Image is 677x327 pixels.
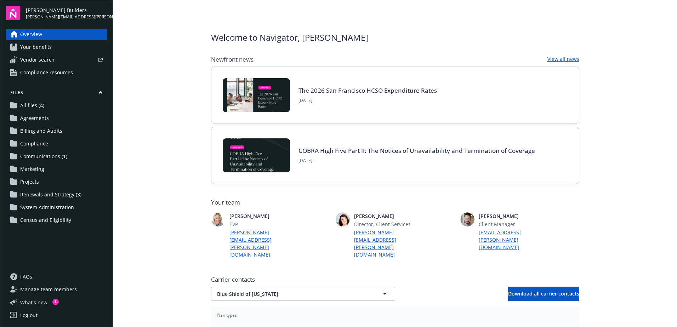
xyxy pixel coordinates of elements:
[20,284,77,295] span: Manage team members
[20,271,32,282] span: FAQs
[217,312,574,319] span: Plan types
[6,299,59,306] button: What's new1
[20,151,67,162] span: Communications (1)
[211,55,254,64] span: Newfront news
[20,202,74,213] span: System Administration
[6,163,107,175] a: Marketing
[20,214,71,226] span: Census and Eligibility
[26,6,107,20] button: [PERSON_NAME] Builders[PERSON_NAME][EMAIL_ADDRESS][PERSON_NAME][DOMAIN_NAME]
[6,54,107,65] a: Vendor search
[217,290,364,298] span: Blue Shield of [US_STATE]
[298,86,437,94] a: The 2026 San Francisco HCSO Expenditure Rates
[479,229,548,251] a: [EMAIL_ADDRESS][PERSON_NAME][DOMAIN_NAME]
[20,54,55,65] span: Vendor search
[6,67,107,78] a: Compliance resources
[6,271,107,282] a: FAQs
[223,138,290,172] img: BLOG-Card Image - Compliance - COBRA High Five Pt 2 - 08-21-25.jpg
[211,31,368,44] span: Welcome to Navigator , [PERSON_NAME]
[6,90,107,98] button: Files
[211,275,579,284] span: Carrier contacts
[547,55,579,64] a: View all news
[229,220,299,228] span: EVP
[20,310,38,321] div: Log out
[298,157,535,164] span: [DATE]
[354,220,423,228] span: Director, Client Services
[508,290,579,297] span: Download all carrier contacts
[6,29,107,40] a: Overview
[6,189,107,200] a: Renewals and Strategy (3)
[336,212,350,226] img: photo
[229,229,299,258] a: [PERSON_NAME][EMAIL_ADDRESS][PERSON_NAME][DOMAIN_NAME]
[211,287,395,301] button: Blue Shield of [US_STATE]
[354,229,423,258] a: [PERSON_NAME][EMAIL_ADDRESS][PERSON_NAME][DOMAIN_NAME]
[354,212,423,220] span: [PERSON_NAME]
[6,176,107,188] a: Projects
[223,78,290,112] img: BLOG+Card Image - Compliance - 2026 SF HCSO Expenditure Rates - 08-26-25.jpg
[479,212,548,220] span: [PERSON_NAME]
[298,97,437,104] span: [DATE]
[217,319,574,326] span: -
[20,113,49,124] span: Agreements
[211,198,579,207] span: Your team
[52,299,59,305] div: 1
[508,287,579,301] button: Download all carrier contacts
[20,67,73,78] span: Compliance resources
[20,125,62,137] span: Billing and Audits
[20,138,48,149] span: Compliance
[20,189,81,200] span: Renewals and Strategy (3)
[6,284,107,295] a: Manage team members
[6,214,107,226] a: Census and Eligibility
[6,138,107,149] a: Compliance
[26,6,107,14] span: [PERSON_NAME] Builders
[6,41,107,53] a: Your benefits
[20,163,44,175] span: Marketing
[20,100,44,111] span: All files (4)
[20,299,47,306] span: What ' s new
[6,125,107,137] a: Billing and Audits
[20,29,42,40] span: Overview
[26,14,107,20] span: [PERSON_NAME][EMAIL_ADDRESS][PERSON_NAME][DOMAIN_NAME]
[460,212,474,226] img: photo
[6,202,107,213] a: System Administration
[298,147,535,155] a: COBRA High Five Part II: The Notices of Unavailability and Termination of Coverage
[6,113,107,124] a: Agreements
[479,220,548,228] span: Client Manager
[20,176,39,188] span: Projects
[20,41,52,53] span: Your benefits
[229,212,299,220] span: [PERSON_NAME]
[211,212,225,226] img: photo
[6,100,107,111] a: All files (4)
[6,6,20,20] img: navigator-logo.svg
[6,151,107,162] a: Communications (1)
